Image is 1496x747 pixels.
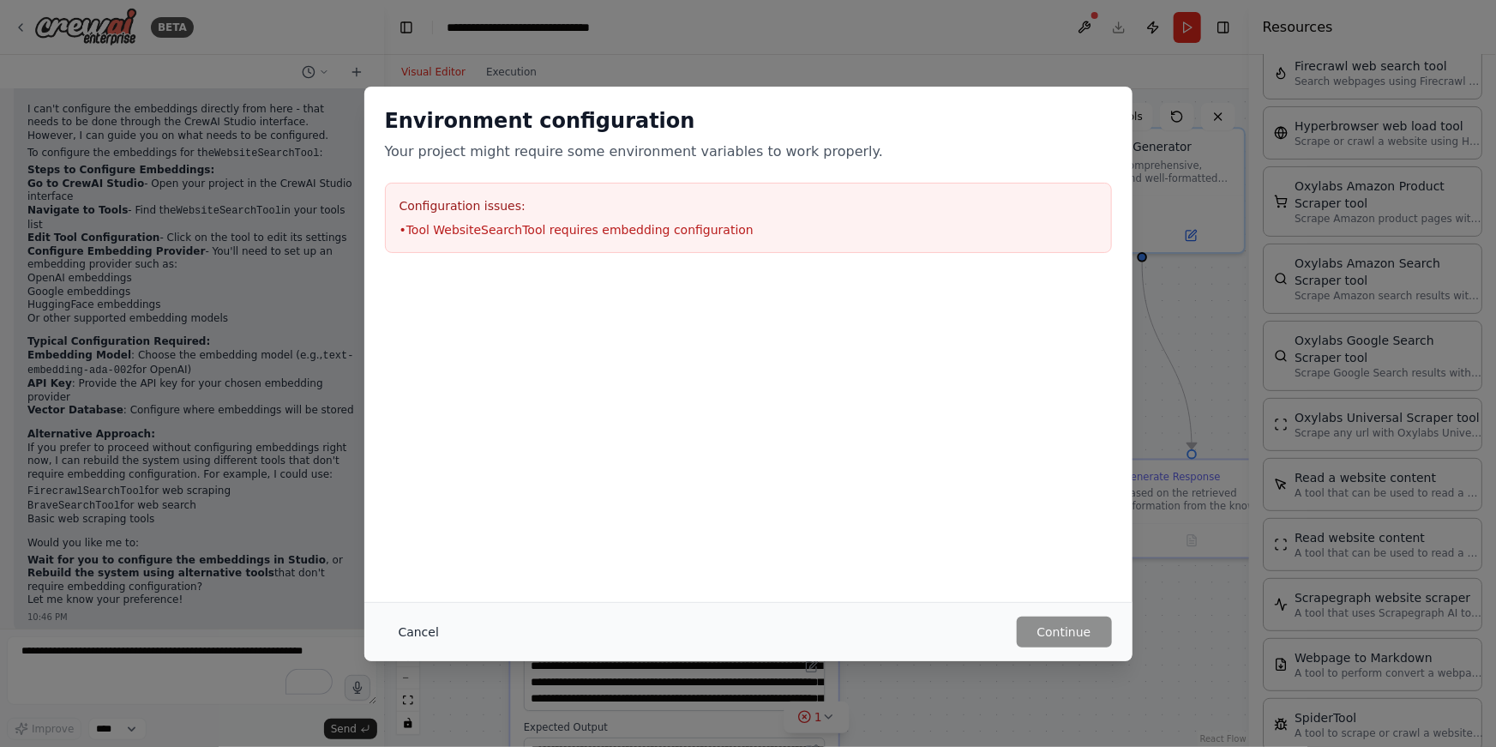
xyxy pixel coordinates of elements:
h3: Configuration issues: [400,197,1097,214]
button: Cancel [385,617,453,648]
h2: Environment configuration [385,107,1112,135]
button: Continue [1017,617,1112,648]
li: • Tool WebsiteSearchTool requires embedding configuration [400,221,1097,238]
p: Your project might require some environment variables to work properly. [385,142,1112,162]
